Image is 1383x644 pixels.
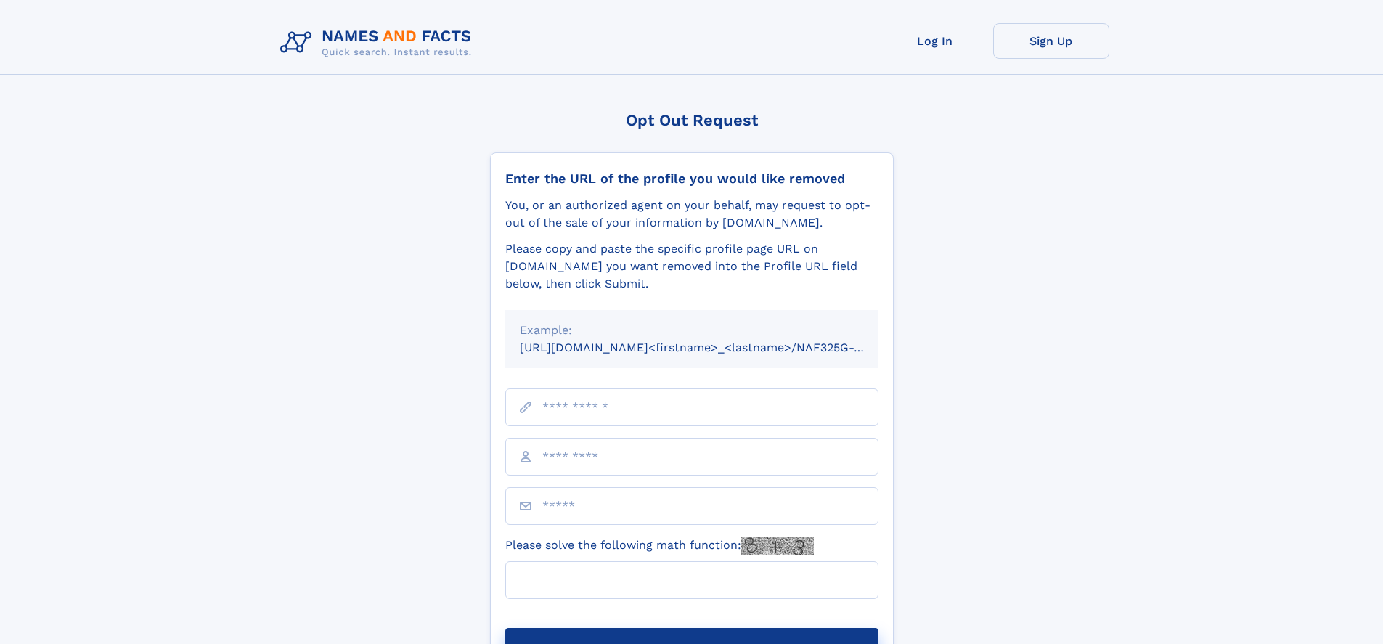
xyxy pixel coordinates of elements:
[505,197,878,232] div: You, or an authorized agent on your behalf, may request to opt-out of the sale of your informatio...
[877,23,993,59] a: Log In
[505,537,814,555] label: Please solve the following math function:
[505,240,878,293] div: Please copy and paste the specific profile page URL on [DOMAIN_NAME] you want removed into the Pr...
[520,341,906,354] small: [URL][DOMAIN_NAME]<firstname>_<lastname>/NAF325G-xxxxxxxx
[490,111,894,129] div: Opt Out Request
[505,171,878,187] div: Enter the URL of the profile you would like removed
[520,322,864,339] div: Example:
[993,23,1109,59] a: Sign Up
[274,23,484,62] img: Logo Names and Facts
